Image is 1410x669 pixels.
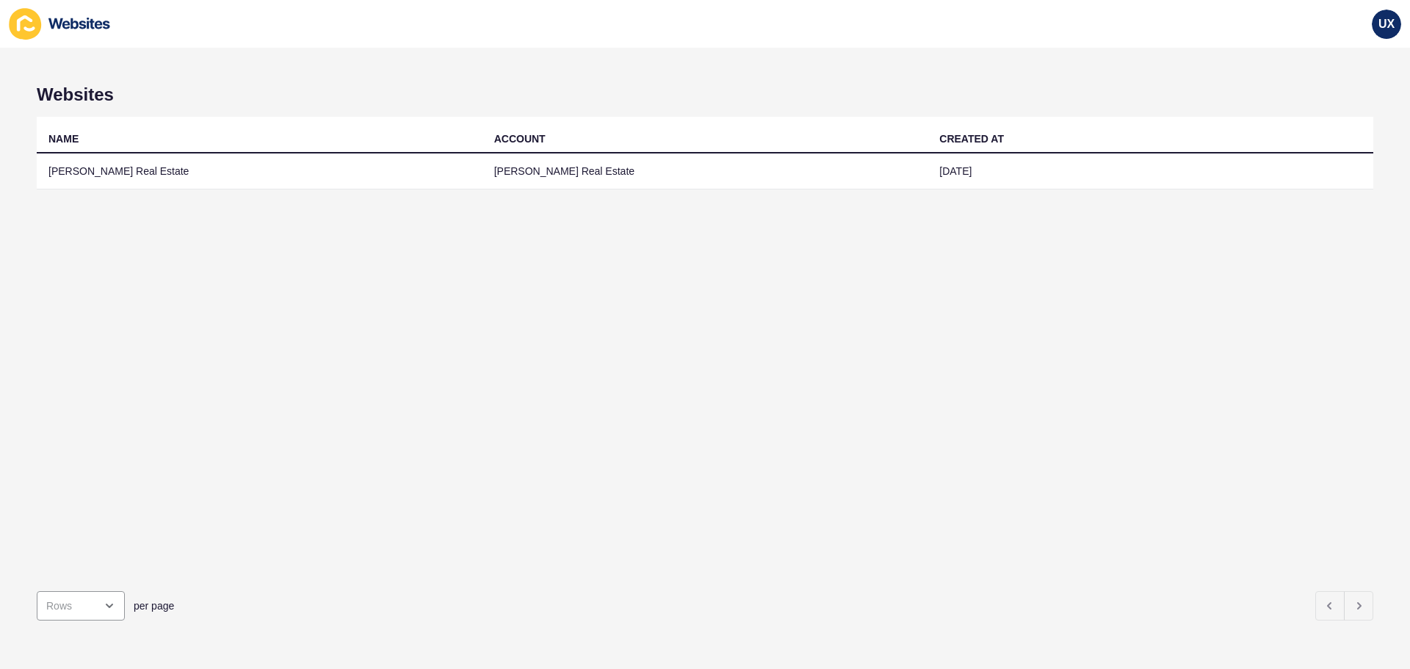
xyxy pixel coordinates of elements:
[1378,17,1395,32] span: UX
[37,591,125,621] div: open menu
[37,153,482,189] td: [PERSON_NAME] Real Estate
[48,131,79,146] div: NAME
[134,599,174,613] span: per page
[928,153,1373,189] td: [DATE]
[37,84,1373,105] h1: Websites
[494,131,546,146] div: ACCOUNT
[482,153,928,189] td: [PERSON_NAME] Real Estate
[939,131,1004,146] div: CREATED AT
